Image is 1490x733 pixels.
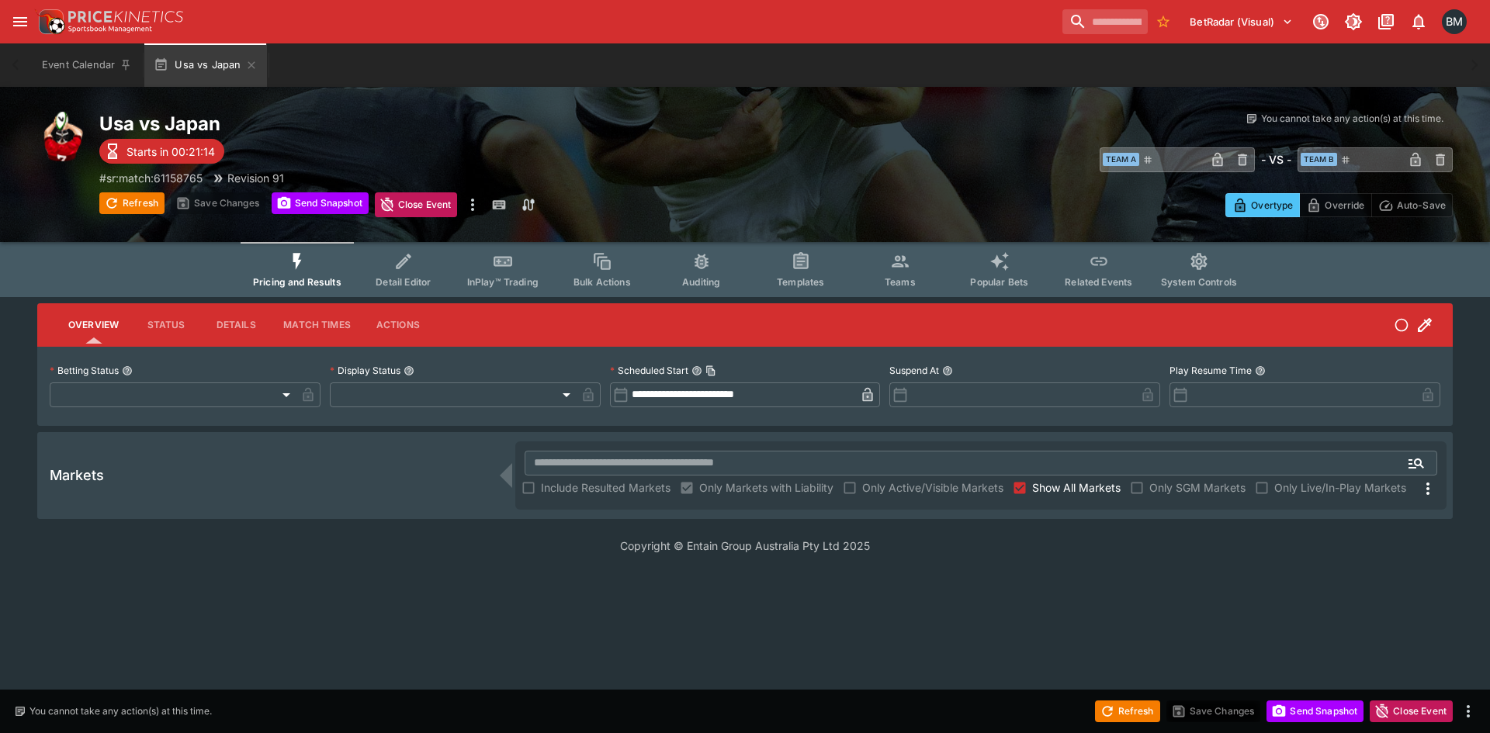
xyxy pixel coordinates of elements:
[201,306,271,344] button: Details
[126,143,215,160] p: Starts in 00:21:14
[227,170,284,186] p: Revision 91
[1032,479,1121,496] span: Show All Markets
[404,365,414,376] button: Display Status
[1266,700,1364,722] button: Send Snapshot
[885,276,916,288] span: Teams
[37,112,87,161] img: rugby_union.png
[375,192,458,217] button: Close Event
[330,364,400,377] p: Display Status
[1370,700,1453,722] button: Close Event
[889,364,939,377] p: Suspend At
[122,365,133,376] button: Betting Status
[363,306,433,344] button: Actions
[1161,276,1237,288] span: System Controls
[1065,276,1132,288] span: Related Events
[1437,5,1471,39] button: Byron Monk
[1225,193,1453,217] div: Start From
[376,276,431,288] span: Detail Editor
[1151,9,1176,34] button: No Bookmarks
[970,276,1028,288] span: Popular Bets
[68,11,183,22] img: PriceKinetics
[777,276,824,288] span: Templates
[1371,193,1453,217] button: Auto-Save
[131,306,201,344] button: Status
[99,192,165,214] button: Refresh
[1251,197,1293,213] p: Overtype
[253,276,341,288] span: Pricing and Results
[1261,151,1291,168] h6: - VS -
[1459,702,1478,721] button: more
[463,192,482,217] button: more
[1397,197,1446,213] p: Auto-Save
[1180,9,1302,34] button: Select Tenant
[29,704,212,718] p: You cannot take any action(s) at this time.
[1095,700,1160,722] button: Refresh
[34,6,65,37] img: PriceKinetics Logo
[610,364,688,377] p: Scheduled Start
[1149,479,1246,496] span: Only SGM Markets
[6,8,34,36] button: open drawer
[541,479,670,496] span: Include Resulted Markets
[1405,8,1433,36] button: Notifications
[862,479,1003,496] span: Only Active/Visible Markets
[691,365,702,376] button: Scheduled StartCopy To Clipboard
[1325,197,1364,213] p: Override
[33,43,141,87] button: Event Calendar
[1307,8,1335,36] button: Connected to PK
[50,466,104,484] h5: Markets
[1442,9,1467,34] div: Byron Monk
[272,192,369,214] button: Send Snapshot
[1103,153,1139,166] span: Team A
[68,26,152,33] img: Sportsbook Management
[56,306,131,344] button: Overview
[467,276,539,288] span: InPlay™ Trading
[942,365,953,376] button: Suspend At
[1169,364,1252,377] p: Play Resume Time
[1062,9,1148,34] input: search
[699,479,833,496] span: Only Markets with Liability
[573,276,631,288] span: Bulk Actions
[1274,479,1406,496] span: Only Live/In-Play Markets
[99,112,776,136] h2: Copy To Clipboard
[1419,479,1437,498] svg: More
[1402,449,1430,477] button: Open
[1301,153,1337,166] span: Team B
[682,276,720,288] span: Auditing
[1339,8,1367,36] button: Toggle light/dark mode
[99,170,203,186] p: Copy To Clipboard
[50,364,119,377] p: Betting Status
[705,365,716,376] button: Copy To Clipboard
[1372,8,1400,36] button: Documentation
[241,242,1249,297] div: Event type filters
[144,43,267,87] button: Usa vs Japan
[1255,365,1266,376] button: Play Resume Time
[1225,193,1300,217] button: Overtype
[1261,112,1443,126] p: You cannot take any action(s) at this time.
[271,306,363,344] button: Match Times
[1299,193,1371,217] button: Override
